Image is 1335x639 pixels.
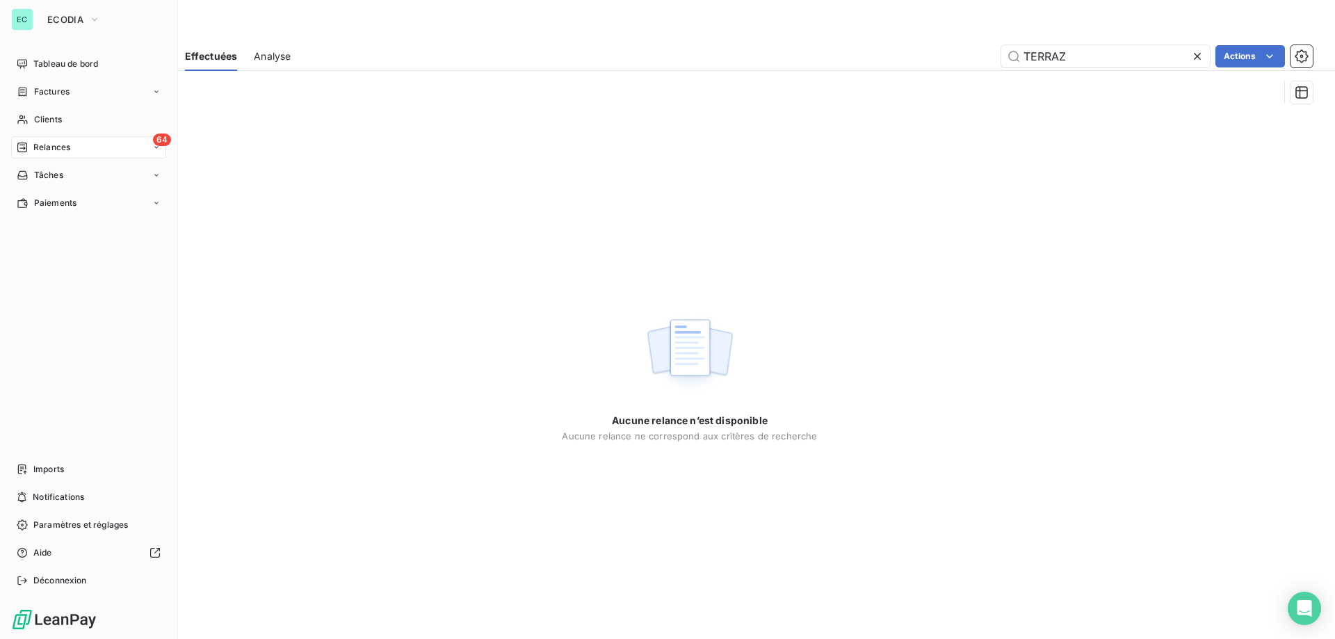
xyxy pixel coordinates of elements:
[612,414,768,428] span: Aucune relance n’est disponible
[33,519,128,531] span: Paramètres et réglages
[34,86,70,98] span: Factures
[562,430,817,442] span: Aucune relance ne correspond aux critères de recherche
[1215,45,1285,67] button: Actions
[33,58,98,70] span: Tableau de bord
[1288,592,1321,625] div: Open Intercom Messenger
[11,8,33,31] div: EC
[33,141,70,154] span: Relances
[47,14,83,25] span: ECODIA
[254,49,291,63] span: Analyse
[33,463,64,476] span: Imports
[153,134,171,146] span: 64
[11,542,166,564] a: Aide
[1001,45,1210,67] input: Rechercher
[33,547,52,559] span: Aide
[11,608,97,631] img: Logo LeanPay
[645,312,734,398] img: empty state
[34,197,76,209] span: Paiements
[33,491,84,503] span: Notifications
[34,169,63,181] span: Tâches
[34,113,62,126] span: Clients
[33,574,87,587] span: Déconnexion
[185,49,238,63] span: Effectuées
